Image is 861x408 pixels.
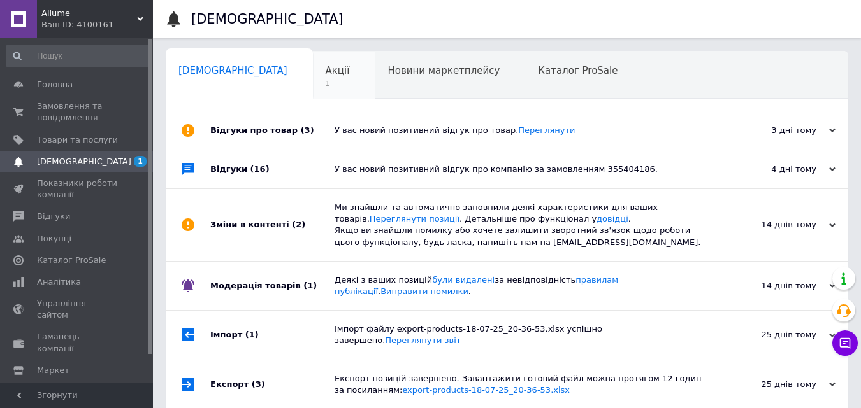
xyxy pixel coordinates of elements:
div: 25 днів тому [708,329,836,341]
a: Переглянути позиції [370,214,459,223]
a: довідці [597,214,628,223]
span: Товари та послуги [37,134,118,146]
div: 4 дні тому [708,164,836,175]
a: правилам публікації [335,275,618,296]
div: Модерація товарів [210,262,335,310]
a: були видалені [432,275,495,285]
h1: [DEMOGRAPHIC_DATA] [191,11,344,27]
div: Експорт позицій завершено. Завантажити готовий файл можна протягом 12 годин за посиланням: [335,373,708,396]
div: У вас новий позитивний відгук про товар. [335,125,708,136]
div: 25 днів тому [708,379,836,390]
span: (1) [303,281,317,290]
div: Відгуки [210,150,335,188]
button: Чат з покупцем [832,330,858,356]
span: [DEMOGRAPHIC_DATA] [178,65,287,76]
a: Переглянути [518,125,575,135]
span: (16) [250,164,270,174]
span: Гаманець компанії [37,331,118,354]
span: (3) [301,125,314,135]
span: [DEMOGRAPHIC_DATA] [37,156,131,167]
span: Замовлення та повідомлення [37,101,118,123]
span: Показники роботи компанії [37,178,118,200]
span: Новини маркетплейсу [387,65,500,76]
a: export-products-18-07-25_20-36-53.xlsx [402,385,570,395]
a: Виправити помилки [380,286,468,296]
span: (2) [292,220,305,229]
div: 3 дні тому [708,125,836,136]
div: 14 днів тому [708,280,836,292]
span: Аналітика [37,276,81,288]
a: Переглянути звіт [385,335,461,345]
div: Відгуки про товар [210,111,335,150]
div: Деякі з ваших позицій за невідповідність . . [335,274,708,297]
span: Відгуки [37,211,70,222]
span: Головна [37,79,73,90]
span: Каталог ProSale [37,255,106,266]
input: Пошук [6,45,150,67]
span: 1 [134,156,147,167]
div: У вас новий позитивний відгук про компанію за замовленням 355404186. [335,164,708,175]
span: Allume [41,8,137,19]
span: Управління сайтом [37,298,118,321]
div: Ваш ID: 4100161 [41,19,153,31]
div: Імпорт [210,311,335,359]
span: Каталог ProSale [538,65,618,76]
span: Маркет [37,365,69,376]
div: Ми знайшли та автоматично заповнили деякі характеристики для ваших товарів. . Детальніше про функ... [335,202,708,248]
div: Імпорт файлу export-products-18-07-25_20-36-53.xlsx успішно завершено. [335,323,708,346]
span: Акції [326,65,350,76]
span: (3) [252,379,265,389]
span: 1 [326,79,350,88]
div: Зміни в контенті [210,189,335,261]
div: 14 днів тому [708,219,836,230]
span: Покупці [37,233,71,244]
span: (1) [245,330,259,339]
